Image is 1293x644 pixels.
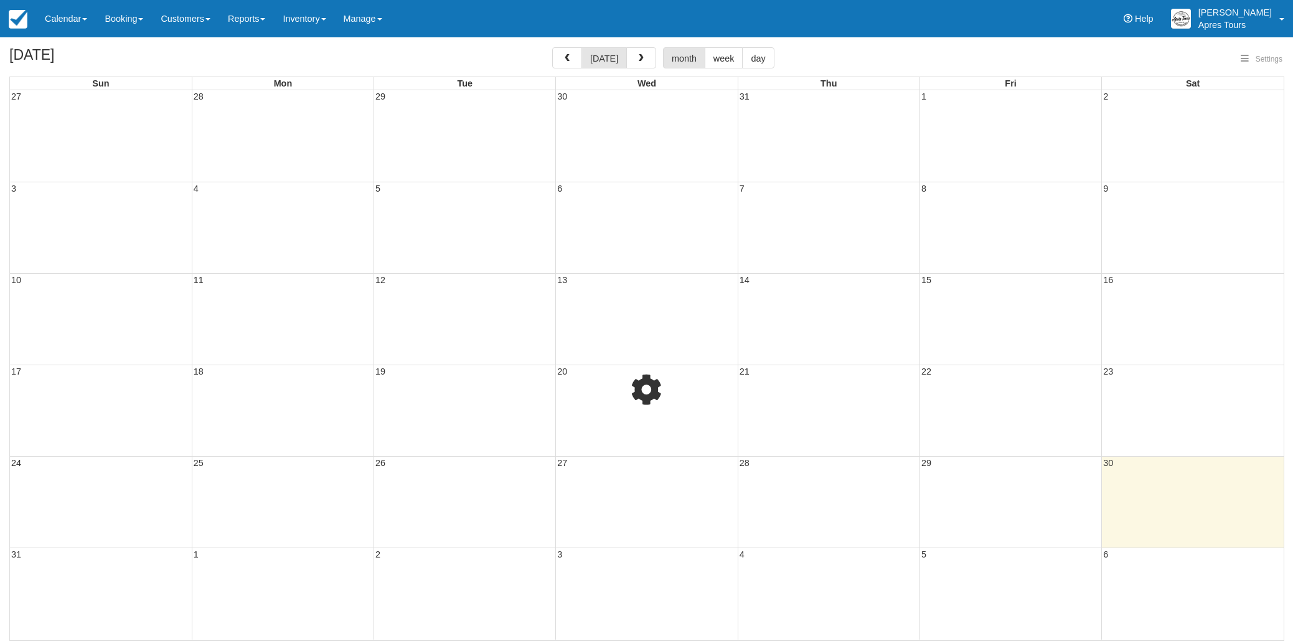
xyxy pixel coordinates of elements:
span: 27 [10,91,22,101]
button: week [705,47,743,68]
span: 17 [10,366,22,376]
span: 29 [374,91,387,101]
span: 3 [10,184,17,194]
span: 1 [192,549,200,559]
span: Fri [1005,78,1016,88]
span: 6 [556,184,563,194]
span: Wed [637,78,656,88]
button: month [663,47,705,68]
span: 27 [556,458,568,468]
span: 22 [920,366,933,376]
span: 14 [738,275,751,285]
span: 12 [374,275,387,285]
span: 18 [192,366,205,376]
img: checkfront-main-nav-mini-logo.png [9,10,27,29]
span: 8 [920,184,928,194]
button: Settings [1233,50,1290,68]
span: 20 [556,366,568,376]
span: 30 [1102,458,1114,468]
span: 1 [920,91,928,101]
span: 5 [920,549,928,559]
p: Apres Tours [1198,19,1272,31]
span: 15 [920,275,933,285]
span: 13 [556,275,568,285]
i: Help [1124,14,1132,23]
span: Tue [457,78,473,88]
img: A1 [1171,9,1191,29]
span: 11 [192,275,205,285]
span: 10 [10,275,22,285]
span: 6 [1102,549,1109,559]
span: 7 [738,184,746,194]
span: 31 [738,91,751,101]
p: [PERSON_NAME] [1198,6,1272,19]
span: 31 [10,549,22,559]
button: day [742,47,774,68]
span: Sat [1186,78,1200,88]
span: 23 [1102,366,1114,376]
span: 5 [374,184,382,194]
span: 30 [556,91,568,101]
span: 29 [920,458,933,468]
span: 4 [738,549,746,559]
span: 2 [1102,91,1109,101]
span: 25 [192,458,205,468]
h2: [DATE] [9,47,167,70]
span: 28 [192,91,205,101]
span: 19 [374,366,387,376]
span: Sun [92,78,109,88]
button: [DATE] [581,47,627,68]
span: 9 [1102,184,1109,194]
span: Settings [1256,55,1282,63]
span: 21 [738,366,751,376]
span: 28 [738,458,751,468]
span: Mon [274,78,293,88]
span: 3 [556,549,563,559]
span: 16 [1102,275,1114,285]
span: 24 [10,458,22,468]
span: 4 [192,184,200,194]
span: 2 [374,549,382,559]
span: 26 [374,458,387,468]
span: Thu [820,78,837,88]
span: Help [1135,14,1154,24]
